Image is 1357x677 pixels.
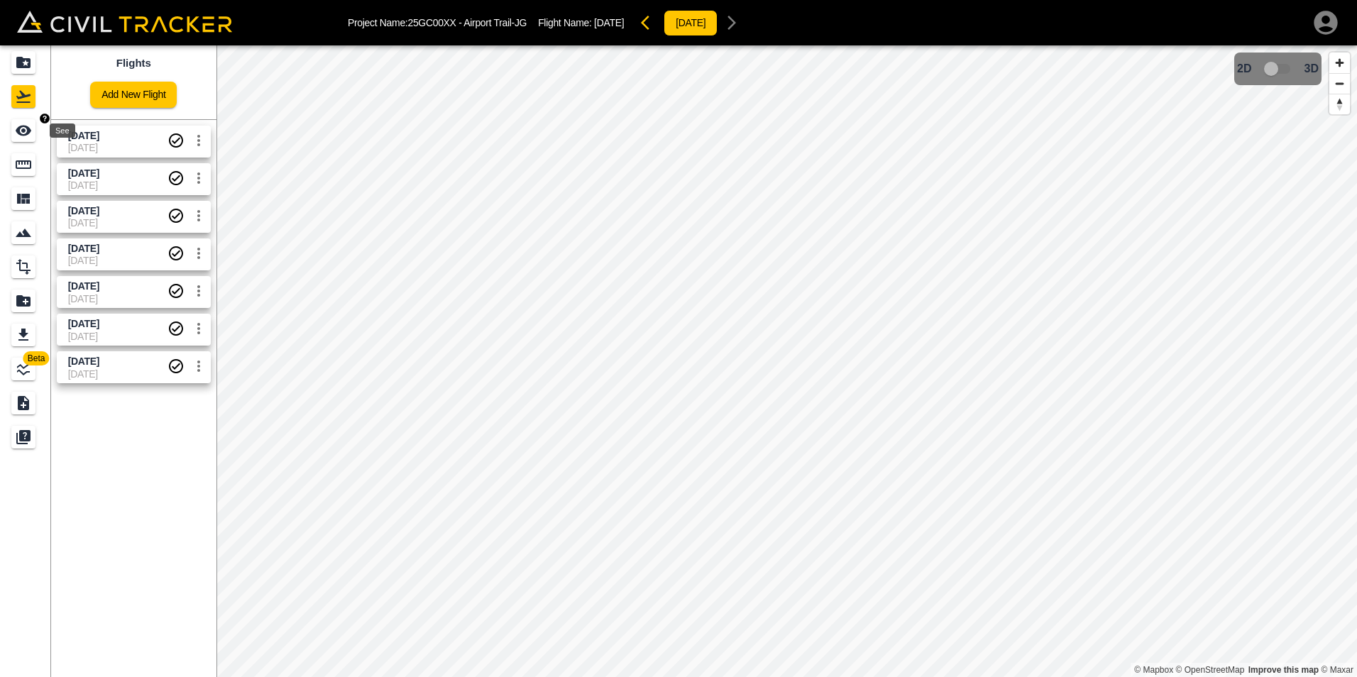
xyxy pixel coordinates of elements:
img: Civil Tracker [17,11,232,33]
p: Project Name: 25GC00XX - Airport Trail-JG [348,17,527,28]
span: 3D model not uploaded yet [1258,55,1299,82]
button: Reset bearing to north [1329,94,1350,114]
a: Maxar [1321,665,1353,675]
button: Zoom out [1329,73,1350,94]
canvas: Map [216,45,1357,677]
a: OpenStreetMap [1176,665,1245,675]
span: 2D [1237,62,1251,75]
span: [DATE] [594,17,624,28]
span: 3D [1304,62,1319,75]
div: See [50,123,75,138]
a: Mapbox [1134,665,1173,675]
p: Flight Name: [538,17,624,28]
a: Map feedback [1248,665,1319,675]
button: [DATE] [664,10,718,36]
button: Zoom in [1329,53,1350,73]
